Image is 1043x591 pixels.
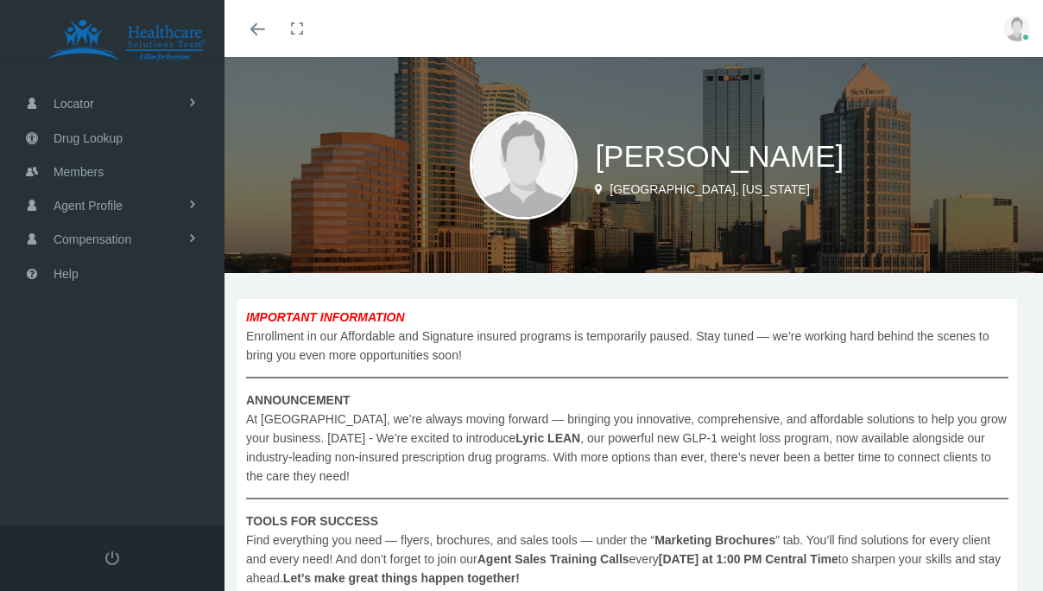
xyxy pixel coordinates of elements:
[54,189,123,222] span: Agent Profile
[654,533,775,547] b: Marketing Brochures
[595,139,844,173] span: [PERSON_NAME]
[470,111,578,219] img: user-placeholder.jpg
[54,87,94,120] span: Locator
[22,19,230,62] img: HEALTHCARE SOLUTIONS TEAM, LLC
[246,310,405,324] b: IMPORTANT INFORMATION
[54,156,104,188] span: Members
[246,308,1008,588] span: Enrollment in our Affordable and Signature insured programs is temporarily paused. Stay tuned — w...
[659,552,838,566] b: [DATE] at 1:00 PM Central Time
[515,431,580,445] b: Lyric LEAN
[1004,16,1030,41] img: user-placeholder.jpg
[610,182,810,196] span: [GEOGRAPHIC_DATA], [US_STATE]
[246,514,378,528] b: TOOLS FOR SUCCESS
[54,122,123,155] span: Drug Lookup
[246,393,351,407] b: ANNOUNCEMENT
[477,552,629,566] b: Agent Sales Training Calls
[283,571,520,585] b: Let’s make great things happen together!
[54,223,131,256] span: Compensation
[54,257,79,290] span: Help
